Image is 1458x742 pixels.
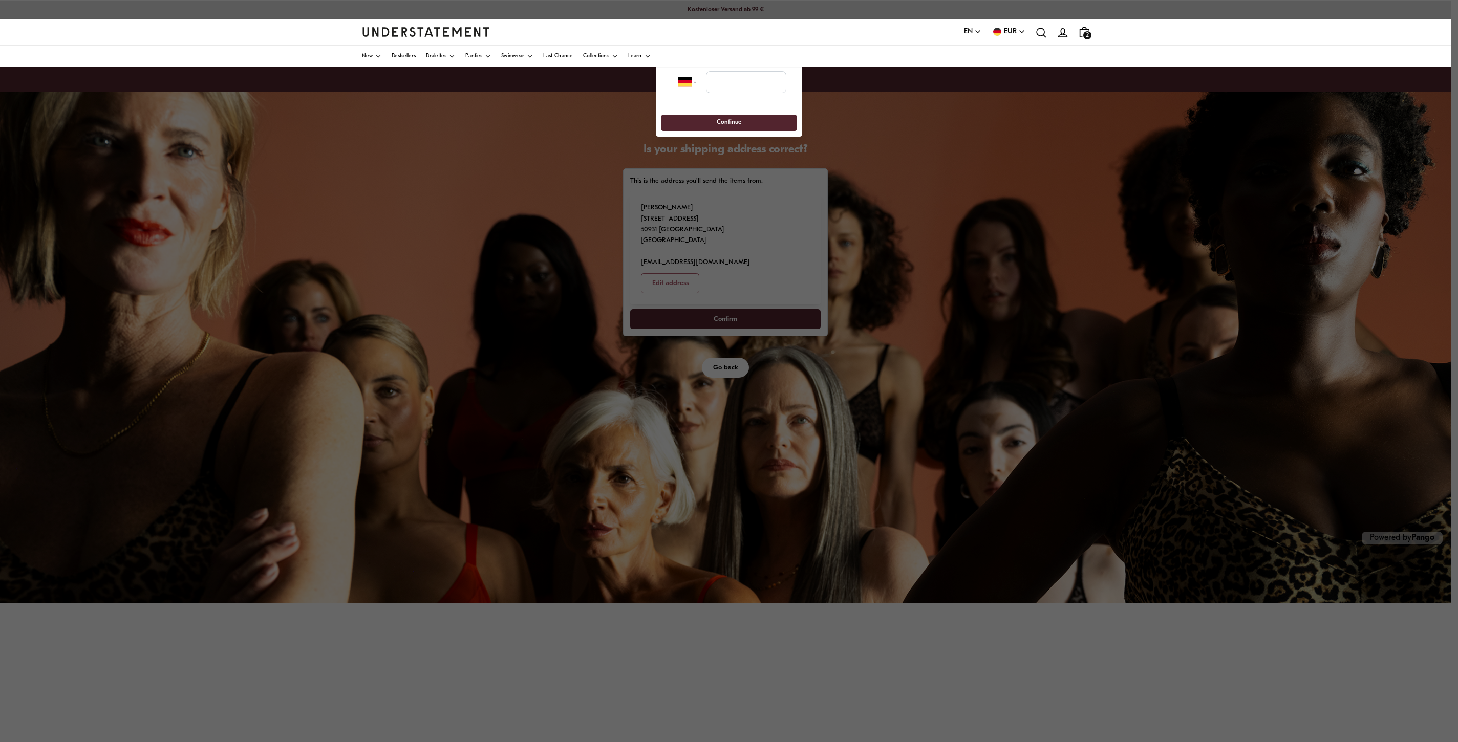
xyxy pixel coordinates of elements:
[543,54,572,59] span: Last Chance
[583,54,609,59] span: Collections
[661,114,797,131] button: Continue
[362,54,373,59] span: New
[426,46,455,67] a: Bralettes
[1083,31,1091,39] span: 2
[717,115,741,130] span: Continue
[501,54,524,59] span: Swimwear
[465,46,491,67] a: Panties
[628,46,651,67] a: Learn
[1004,26,1017,37] span: EUR
[628,54,642,59] span: Learn
[465,54,482,59] span: Panties
[992,26,1025,37] button: EUR
[392,46,416,67] a: Bestsellers
[543,46,572,67] a: Last Chance
[362,27,490,36] a: Understatement Homepage
[362,46,381,67] a: New
[1074,21,1095,42] a: 2
[392,54,416,59] span: Bestsellers
[964,26,973,37] span: EN
[501,46,533,67] a: Swimwear
[583,46,618,67] a: Collections
[964,26,981,37] button: EN
[426,54,446,59] span: Bralettes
